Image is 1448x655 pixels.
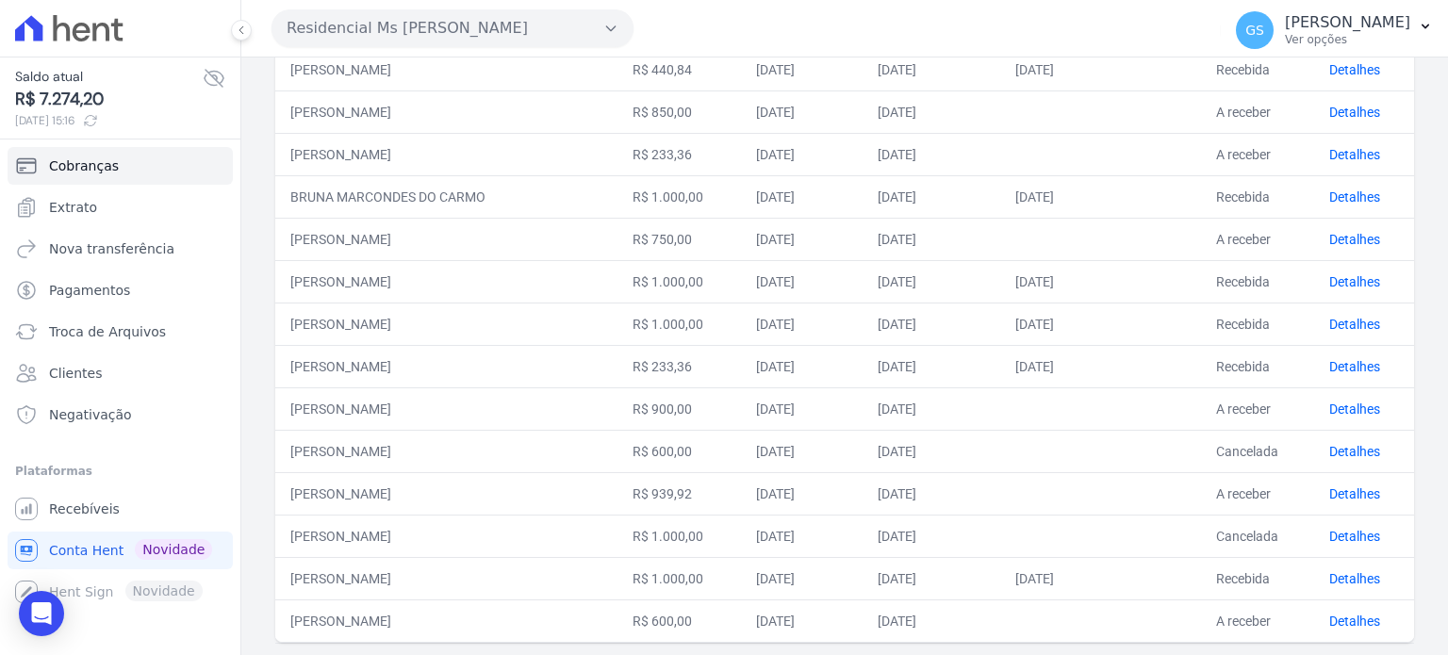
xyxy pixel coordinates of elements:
[49,156,119,175] span: Cobranças
[741,430,863,472] td: [DATE]
[8,230,233,268] a: Nova transferência
[863,218,1000,260] td: [DATE]
[49,281,130,300] span: Pagamentos
[8,354,233,392] a: Clientes
[741,557,863,599] td: [DATE]
[863,430,1000,472] td: [DATE]
[1329,317,1380,332] a: Detalhes
[8,396,233,434] a: Negativação
[617,515,742,557] td: R$ 1.000,00
[275,515,617,557] td: [PERSON_NAME]
[8,313,233,351] a: Troca de Arquivos
[741,218,863,260] td: [DATE]
[49,541,123,560] span: Conta Hent
[1000,303,1201,345] td: [DATE]
[275,430,617,472] td: [PERSON_NAME]
[8,147,233,185] a: Cobranças
[741,90,863,133] td: [DATE]
[617,387,742,430] td: R$ 900,00
[1000,48,1201,90] td: [DATE]
[1000,260,1201,303] td: [DATE]
[49,405,132,424] span: Negativação
[1000,175,1201,218] td: [DATE]
[617,90,742,133] td: R$ 850,00
[741,303,863,345] td: [DATE]
[617,472,742,515] td: R$ 939,92
[275,345,617,387] td: [PERSON_NAME]
[863,133,1000,175] td: [DATE]
[1329,232,1380,247] a: Detalhes
[1329,189,1380,205] a: Detalhes
[1329,486,1380,501] a: Detalhes
[49,499,120,518] span: Recebíveis
[741,260,863,303] td: [DATE]
[617,303,742,345] td: R$ 1.000,00
[1285,13,1410,32] p: [PERSON_NAME]
[8,188,233,226] a: Extrato
[863,387,1000,430] td: [DATE]
[617,599,742,642] td: R$ 600,00
[275,218,617,260] td: [PERSON_NAME]
[617,430,742,472] td: R$ 600,00
[275,387,617,430] td: [PERSON_NAME]
[1329,105,1380,120] a: Detalhes
[1201,260,1314,303] td: Recebida
[1221,4,1448,57] button: GS [PERSON_NAME] Ver opções
[1201,430,1314,472] td: Cancelada
[271,9,633,47] button: Residencial Ms [PERSON_NAME]
[741,133,863,175] td: [DATE]
[1201,175,1314,218] td: Recebida
[1285,32,1410,47] p: Ver opções
[617,557,742,599] td: R$ 1.000,00
[49,322,166,341] span: Troca de Arquivos
[1201,557,1314,599] td: Recebida
[1201,472,1314,515] td: A receber
[49,239,174,258] span: Nova transferência
[275,260,617,303] td: [PERSON_NAME]
[1329,401,1380,417] a: Detalhes
[863,260,1000,303] td: [DATE]
[275,48,617,90] td: [PERSON_NAME]
[1000,345,1201,387] td: [DATE]
[275,90,617,133] td: [PERSON_NAME]
[863,599,1000,642] td: [DATE]
[15,112,203,129] span: [DATE] 15:16
[8,490,233,528] a: Recebíveis
[8,271,233,309] a: Pagamentos
[1329,147,1380,162] a: Detalhes
[49,198,97,217] span: Extrato
[275,303,617,345] td: [PERSON_NAME]
[1201,48,1314,90] td: Recebida
[275,175,617,218] td: BRUNA MARCONDES DO CARMO
[1329,571,1380,586] a: Detalhes
[741,472,863,515] td: [DATE]
[1201,515,1314,557] td: Cancelada
[1329,359,1380,374] a: Detalhes
[15,67,203,87] span: Saldo atual
[1201,218,1314,260] td: A receber
[617,133,742,175] td: R$ 233,36
[49,364,102,383] span: Clientes
[863,515,1000,557] td: [DATE]
[275,472,617,515] td: [PERSON_NAME]
[1329,274,1380,289] a: Detalhes
[863,48,1000,90] td: [DATE]
[863,472,1000,515] td: [DATE]
[8,532,233,569] a: Conta Hent Novidade
[1329,614,1380,629] a: Detalhes
[863,303,1000,345] td: [DATE]
[617,48,742,90] td: R$ 440,84
[1201,599,1314,642] td: A receber
[617,260,742,303] td: R$ 1.000,00
[1329,444,1380,459] a: Detalhes
[617,345,742,387] td: R$ 233,36
[863,90,1000,133] td: [DATE]
[1201,303,1314,345] td: Recebida
[1329,62,1380,77] a: Detalhes
[741,599,863,642] td: [DATE]
[617,175,742,218] td: R$ 1.000,00
[1329,529,1380,544] a: Detalhes
[135,539,212,560] span: Novidade
[15,87,203,112] span: R$ 7.274,20
[741,387,863,430] td: [DATE]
